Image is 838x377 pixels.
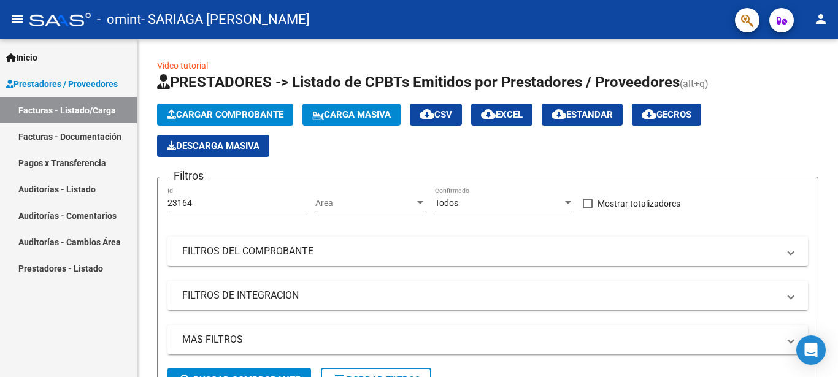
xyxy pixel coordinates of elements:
[167,167,210,185] h3: Filtros
[6,77,118,91] span: Prestadores / Proveedores
[420,109,452,120] span: CSV
[435,198,458,208] span: Todos
[481,109,523,120] span: EXCEL
[598,196,680,211] span: Mostrar totalizadores
[157,61,208,70] a: Video tutorial
[182,245,778,258] mat-panel-title: FILTROS DEL COMPROBANTE
[141,6,310,33] span: - SARIAGA [PERSON_NAME]
[157,135,269,157] app-download-masive: Descarga masiva de comprobantes (adjuntos)
[167,109,283,120] span: Cargar Comprobante
[97,6,141,33] span: - omint
[481,107,496,121] mat-icon: cloud_download
[552,107,566,121] mat-icon: cloud_download
[680,78,709,89] span: (alt+q)
[410,104,462,126] button: CSV
[167,237,808,266] mat-expansion-panel-header: FILTROS DEL COMPROBANTE
[642,109,691,120] span: Gecros
[312,109,391,120] span: Carga Masiva
[642,107,656,121] mat-icon: cloud_download
[813,12,828,26] mat-icon: person
[182,333,778,346] mat-panel-title: MAS FILTROS
[157,135,269,157] button: Descarga Masiva
[552,109,613,120] span: Estandar
[302,104,401,126] button: Carga Masiva
[315,198,415,208] span: Area
[167,140,259,151] span: Descarga Masiva
[471,104,532,126] button: EXCEL
[632,104,701,126] button: Gecros
[10,12,25,26] mat-icon: menu
[542,104,623,126] button: Estandar
[167,325,808,354] mat-expansion-panel-header: MAS FILTROS
[6,51,37,64] span: Inicio
[157,74,680,91] span: PRESTADORES -> Listado de CPBTs Emitidos por Prestadores / Proveedores
[157,104,293,126] button: Cargar Comprobante
[167,281,808,310] mat-expansion-panel-header: FILTROS DE INTEGRACION
[182,289,778,302] mat-panel-title: FILTROS DE INTEGRACION
[420,107,434,121] mat-icon: cloud_download
[796,335,826,365] div: Open Intercom Messenger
